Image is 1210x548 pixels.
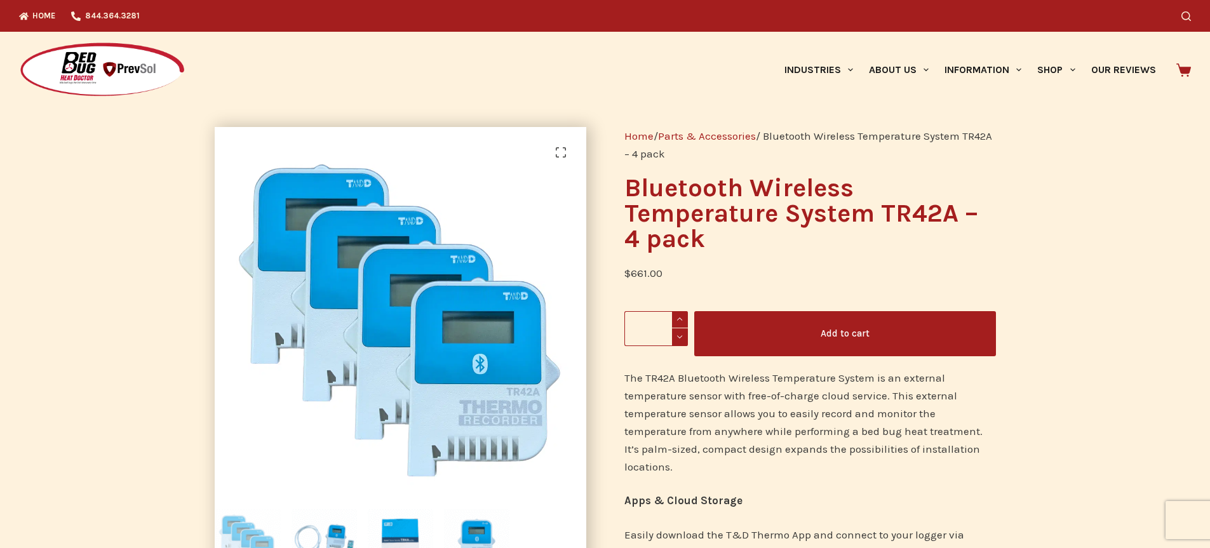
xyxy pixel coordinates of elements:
[215,127,586,498] img: TR42A Bluetooth Thermo Recorder package of 4
[624,267,662,279] bdi: 661.00
[1030,32,1083,108] a: Shop
[694,311,996,356] button: Add to cart
[776,32,1164,108] nav: Primary
[548,140,574,165] a: View full-screen image gallery
[624,267,631,279] span: $
[624,494,743,507] strong: Apps & Cloud Storage
[624,127,996,163] nav: Breadcrumb
[624,369,996,476] p: The TR42A Bluetooth Wireless Temperature System is an external temperature sensor with free-of-ch...
[624,130,654,142] a: Home
[776,32,861,108] a: Industries
[19,42,185,98] img: Prevsol/Bed Bug Heat Doctor
[215,305,586,318] a: TR42A Bluetooth Thermo Recorder package of 4
[937,32,1030,108] a: Information
[658,130,756,142] a: Parts & Accessories
[1181,11,1191,21] button: Search
[861,32,936,108] a: About Us
[1083,32,1164,108] a: Our Reviews
[624,175,996,251] h1: Bluetooth Wireless Temperature System TR42A – 4 pack
[624,311,688,346] input: Product quantity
